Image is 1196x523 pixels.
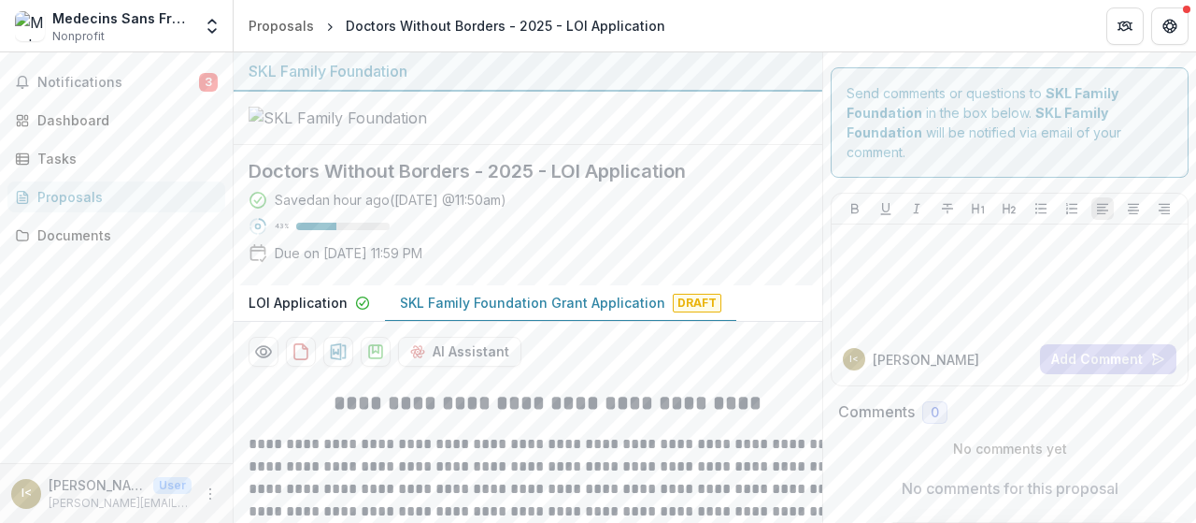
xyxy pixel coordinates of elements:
a: Proposals [241,12,321,39]
a: Dashboard [7,105,225,136]
button: Bold [844,197,866,220]
div: Irene McPherron <irene.mcpherron@newyork.msf.org> [849,355,859,364]
button: Strike [936,197,959,220]
button: Preview 7f08623c-93e4-44ca-b7c1-109532edaf18-1.pdf [249,337,278,367]
span: Draft [673,294,721,312]
button: Get Help [1151,7,1189,45]
button: Align Right [1153,197,1175,220]
button: Italicize [905,197,928,220]
div: Medecins Sans Frontieres [GEOGRAPHIC_DATA] [52,8,192,28]
button: Partners [1106,7,1144,45]
div: Dashboard [37,110,210,130]
nav: breadcrumb [241,12,673,39]
a: Proposals [7,182,225,212]
button: Heading 2 [998,197,1020,220]
p: [PERSON_NAME] [873,350,979,370]
button: download-proposal [323,337,353,367]
div: Send comments or questions to in the box below. will be notified via email of your comment. [831,67,1189,178]
a: Tasks [7,143,225,174]
button: Heading 1 [967,197,990,220]
button: Underline [875,197,897,220]
p: User [153,477,192,494]
button: Ordered List [1061,197,1083,220]
button: More [199,483,221,505]
img: SKL Family Foundation [249,107,435,129]
button: Align Center [1122,197,1145,220]
button: Align Left [1091,197,1114,220]
button: Notifications3 [7,67,225,97]
p: No comments for this proposal [902,477,1118,500]
p: LOI Application [249,293,348,312]
img: Medecins Sans Frontieres USA [15,11,45,41]
h2: Comments [838,403,915,421]
div: SKL Family Foundation [249,60,807,82]
button: Bullet List [1030,197,1052,220]
button: download-proposal [361,337,391,367]
p: [PERSON_NAME] <[PERSON_NAME][EMAIL_ADDRESS][PERSON_NAME][DOMAIN_NAME]> [49,475,146,495]
span: Notifications [37,75,199,91]
div: Saved an hour ago ( [DATE] @ 11:50am ) [275,190,506,210]
p: 43 % [275,220,289,233]
p: SKL Family Foundation Grant Application [400,293,665,312]
div: Doctors Without Borders - 2025 - LOI Application [346,16,665,36]
button: download-proposal [286,337,316,367]
div: Proposals [37,187,210,207]
span: Nonprofit [52,28,105,45]
p: Due on [DATE] 11:59 PM [275,243,422,263]
p: No comments yet [838,439,1181,458]
h2: Doctors Without Borders - 2025 - LOI Application [249,160,777,182]
button: Open entity switcher [199,7,225,45]
div: Proposals [249,16,314,36]
button: AI Assistant [398,337,521,367]
a: Documents [7,220,225,251]
div: Tasks [37,149,210,168]
span: 3 [199,73,218,92]
div: Irene McPherron <irene.mcpherron@newyork.msf.org> [21,487,32,500]
p: [PERSON_NAME][EMAIL_ADDRESS][PERSON_NAME][DOMAIN_NAME] [49,495,192,512]
button: Add Comment [1040,344,1176,374]
span: 0 [931,405,939,421]
div: Documents [37,225,210,245]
